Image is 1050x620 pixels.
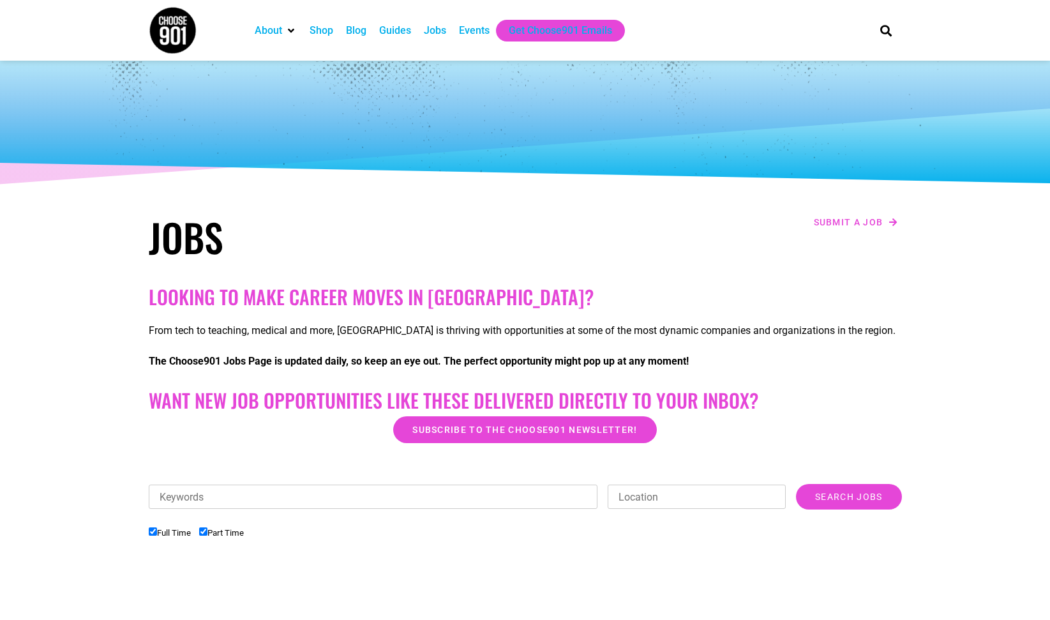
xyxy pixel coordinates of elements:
input: Location [608,485,786,509]
div: Search [875,20,896,41]
strong: The Choose901 Jobs Page is updated daily, so keep an eye out. The perfect opportunity might pop u... [149,355,689,367]
span: Subscribe to the Choose901 newsletter! [412,425,637,434]
a: Guides [379,23,411,38]
h1: Jobs [149,214,519,260]
a: Shop [310,23,333,38]
label: Full Time [149,528,191,538]
p: From tech to teaching, medical and more, [GEOGRAPHIC_DATA] is thriving with opportunities at some... [149,323,902,338]
div: About [248,20,303,42]
h2: Looking to make career moves in [GEOGRAPHIC_DATA]? [149,285,902,308]
h2: Want New Job Opportunities like these Delivered Directly to your Inbox? [149,389,902,412]
a: Submit a job [810,214,902,231]
input: Keywords [149,485,598,509]
a: Subscribe to the Choose901 newsletter! [393,416,656,443]
a: Blog [346,23,366,38]
input: Search Jobs [796,484,901,510]
nav: Main nav [248,20,859,42]
input: Full Time [149,527,157,536]
label: Part Time [199,528,244,538]
a: Get Choose901 Emails [509,23,612,38]
input: Part Time [199,527,207,536]
a: Jobs [424,23,446,38]
a: About [255,23,282,38]
a: Events [459,23,490,38]
span: Submit a job [814,218,883,227]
